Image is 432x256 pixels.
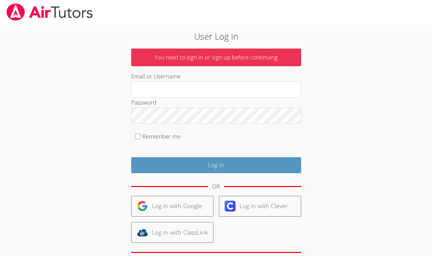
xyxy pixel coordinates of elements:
[131,98,156,106] label: Password
[219,196,301,217] a: Log in with Clever
[131,49,301,67] p: You need to sign in or sign up before continuing
[131,196,213,217] a: Log in with Google
[137,227,148,238] img: classlink-logo-d6bb404cc1216ec64c9a2012d9dc4662098be43eaf13dc465df04b49fa7ab582.svg
[131,222,213,243] a: Log in with ClassLink
[225,201,236,212] img: clever-logo-6eab21bc6e7a338710f1a6ff85c0baf02591cd810cc4098c63d3a4b26e2feb20.svg
[131,72,180,80] label: Email or Username
[99,30,332,43] h2: User Log in
[131,157,301,173] input: Log in
[137,201,148,212] img: google-logo-50288ca7cdecda66e5e0955fdab243c47b7ad437acaf1139b6f446037453330a.svg
[212,182,220,191] div: OR
[142,132,180,140] label: Remember me
[6,3,93,21] img: airtutors_banner-c4298cdbf04f3fff15de1276eac7730deb9818008684d7c2e4769d2f7ddbe033.png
